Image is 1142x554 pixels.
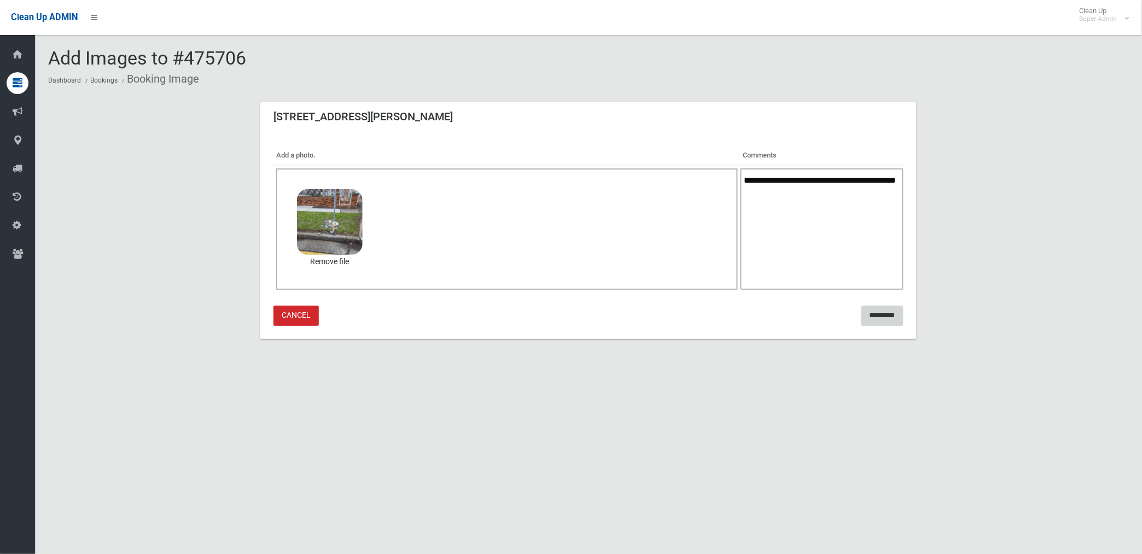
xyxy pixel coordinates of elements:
a: Bookings [90,77,118,84]
a: Remove file [297,255,363,269]
span: Add Images to #475706 [48,47,246,69]
a: Cancel [273,306,319,326]
li: Booking Image [119,69,199,89]
small: Super Admin [1080,15,1117,23]
th: Add a photo. [273,146,741,165]
span: Clean Up [1074,7,1128,23]
span: Clean Up ADMIN [11,12,78,22]
a: Dashboard [48,77,81,84]
h3: [STREET_ADDRESS][PERSON_NAME] [273,111,453,122]
th: Comments [741,146,904,165]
